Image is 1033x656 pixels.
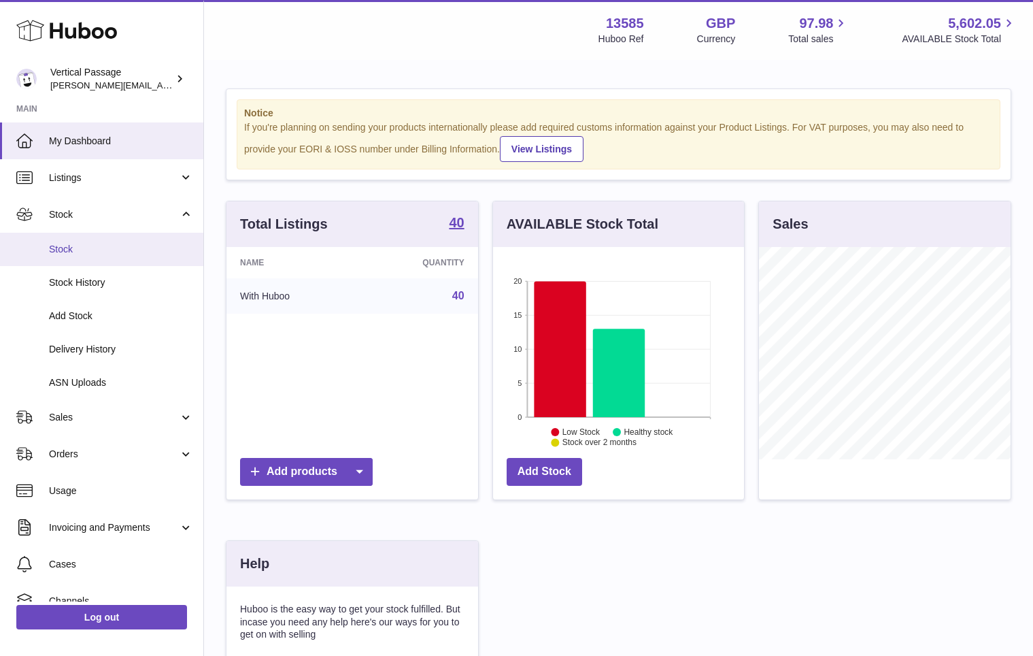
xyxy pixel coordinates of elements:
[598,33,644,46] div: Huboo Ref
[513,277,522,285] text: 20
[16,605,187,629] a: Log out
[49,448,179,461] span: Orders
[49,310,193,323] span: Add Stock
[518,413,522,421] text: 0
[244,107,993,120] strong: Notice
[49,135,193,148] span: My Dashboard
[773,215,808,233] h3: Sales
[449,216,464,232] a: 40
[706,14,735,33] strong: GBP
[449,216,464,229] strong: 40
[799,14,833,33] span: 97.98
[518,379,522,387] text: 5
[452,290,464,301] a: 40
[562,438,637,448] text: Stock over 2 months
[624,427,673,437] text: Healthy stock
[788,33,849,46] span: Total sales
[49,243,193,256] span: Stock
[240,603,464,642] p: Huboo is the easy way to get your stock fulfilled. But incase you need any help here's our ways f...
[240,555,269,573] h3: Help
[49,208,179,221] span: Stock
[948,14,1001,33] span: 5,602.05
[606,14,644,33] strong: 13585
[50,66,173,92] div: Vertical Passage
[697,33,736,46] div: Currency
[49,558,193,571] span: Cases
[500,136,583,162] a: View Listings
[562,427,600,437] text: Low Stock
[49,376,193,389] span: ASN Uploads
[513,345,522,353] text: 10
[49,276,193,289] span: Stock History
[359,247,478,278] th: Quantity
[49,521,179,534] span: Invoicing and Payments
[16,69,37,89] img: ryan@verticalpassage.com
[788,14,849,46] a: 97.98 Total sales
[49,485,193,497] span: Usage
[902,33,1017,46] span: AVAILABLE Stock Total
[507,458,582,486] a: Add Stock
[226,278,359,314] td: With Huboo
[240,215,328,233] h3: Total Listings
[244,121,993,162] div: If you're planning on sending your products internationally please add required customs informati...
[902,14,1017,46] a: 5,602.05 AVAILABLE Stock Total
[240,458,373,486] a: Add products
[50,80,273,91] span: [PERSON_NAME][EMAIL_ADDRESS][DOMAIN_NAME]
[49,595,193,608] span: Channels
[49,171,179,184] span: Listings
[507,215,658,233] h3: AVAILABLE Stock Total
[226,247,359,278] th: Name
[49,343,193,356] span: Delivery History
[513,311,522,319] text: 15
[49,411,179,424] span: Sales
